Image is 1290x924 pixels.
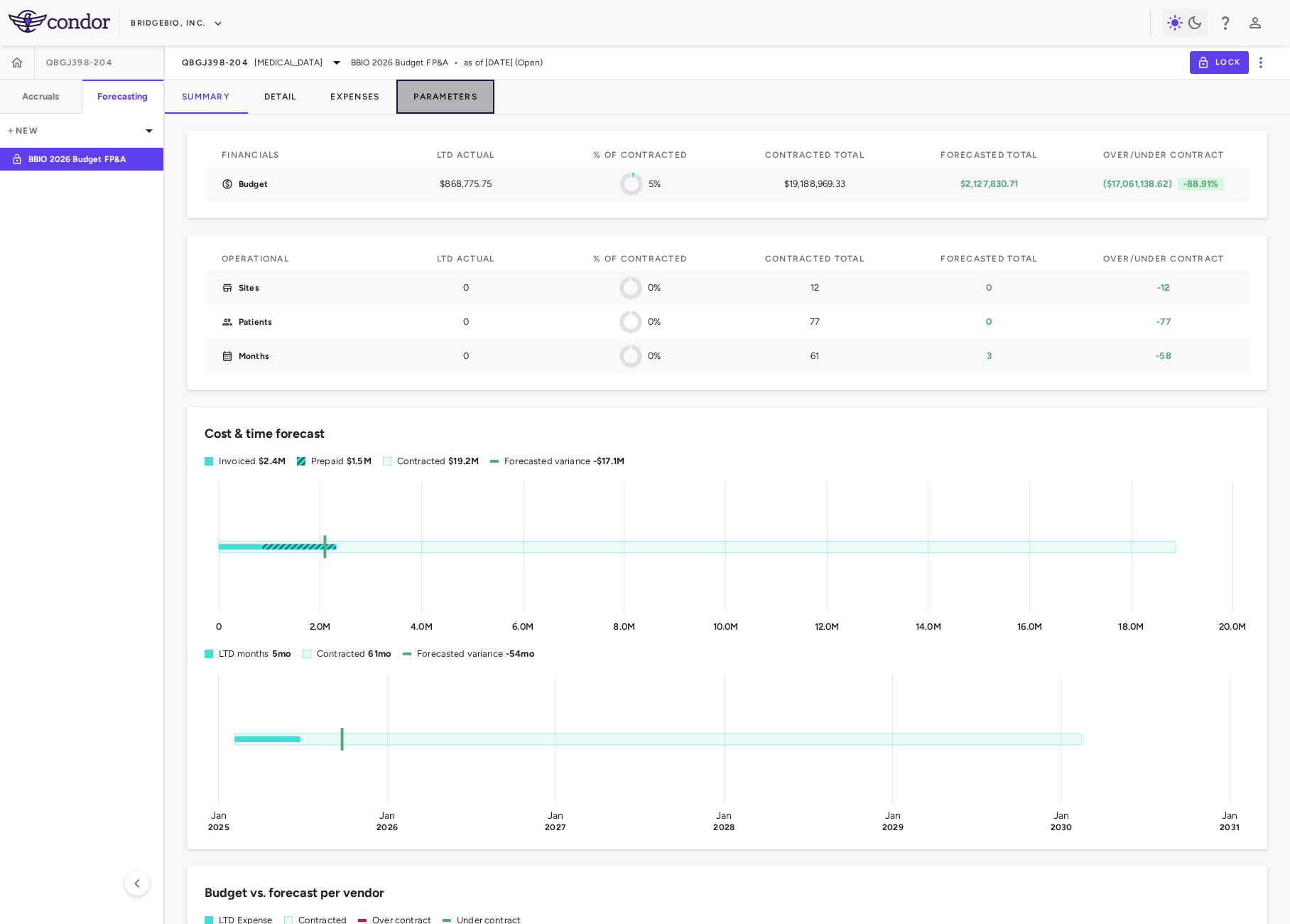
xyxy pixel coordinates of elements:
[884,822,906,832] text: 2029
[205,883,384,903] h6: Budget vs. forecast per vendor
[205,424,325,444] h6: Cost & time forecast
[504,455,624,468] div: Forecasted variance
[311,455,372,468] div: Prepaid
[1190,51,1249,74] button: Lock
[1219,621,1246,632] tspan: 20.0M
[887,810,902,822] text: Jan
[396,281,536,294] p: 0
[941,254,1037,264] span: Forecasted Total
[222,254,289,264] span: Operational
[593,150,687,160] span: % of Contracted
[219,648,291,660] div: LTD months
[1017,621,1042,632] tspan: 16.0M
[317,648,391,660] div: Contracted
[649,178,661,190] p: 5%
[1225,810,1240,822] text: Jan
[310,621,331,632] tspan: 2.0M
[717,810,733,822] text: Jan
[593,254,687,264] span: % of Contracted
[916,621,941,632] tspan: 14.0M
[397,455,479,468] div: Contracted
[765,254,864,264] span: Contracted Total
[1103,178,1172,190] p: ($17,061,138.62)
[745,350,884,362] p: 61
[454,56,458,69] span: •
[396,80,494,114] button: Parameters
[1094,281,1233,294] p: -12
[448,456,479,466] span: $19.2M
[396,178,536,190] p: $868,775.75
[506,648,535,659] span: -54mo
[745,281,884,294] p: 12
[46,57,113,68] span: QBGJ398-204
[715,822,736,832] text: 2028
[745,178,884,190] p: $19,188,969.33
[1056,810,1071,822] text: Jan
[131,12,223,35] button: BridgeBio, Inc.
[259,456,286,466] span: $2.4M
[1178,178,1224,190] p: -88.91%
[648,316,661,328] p: 0%
[272,648,291,659] span: 5mo
[165,80,247,114] button: Summary
[411,621,433,632] tspan: 4.0M
[648,350,661,362] p: 0%
[182,57,249,68] span: QBGJ398-204
[239,350,269,362] p: Months
[1103,150,1225,160] span: Over/Under Contract
[313,80,396,114] button: Expenses
[254,56,322,69] span: [MEDICAL_DATA]
[512,621,533,632] tspan: 6.0M
[1094,350,1233,362] p: -58
[919,178,1058,190] p: $2,127,830.71
[396,350,536,362] p: 0
[239,178,268,190] p: Budget
[815,621,840,632] tspan: 12.0M
[377,822,399,832] text: 2026
[22,90,59,103] h6: Accruals
[239,316,272,328] p: Patients
[713,621,739,632] tspan: 10.0M
[613,621,635,632] tspan: 8.0M
[28,153,134,166] p: BBIO 2026 Budget FP&A
[222,150,280,160] span: Financials
[1223,822,1242,832] text: 2031
[216,621,222,632] tspan: 0
[6,124,141,137] p: New
[437,254,495,264] span: LTD Actual
[1094,316,1233,328] p: -77
[593,456,624,466] span: -$17.1M
[464,56,543,69] span: as of [DATE] (Open)
[368,648,391,659] span: 61mo
[941,150,1037,160] span: Forecasted Total
[648,281,661,294] p: 0%
[239,281,259,294] p: Sites
[9,10,110,33] img: logo-full-SnFGN8VE.png
[919,281,1058,294] p: 0
[437,150,495,160] span: LTD actual
[396,316,536,328] p: 0
[919,316,1058,328] p: 0
[919,350,1058,362] p: 3
[208,822,229,832] text: 2025
[347,456,372,466] span: $1.5M
[1053,822,1075,832] text: 2030
[765,150,864,160] span: Contracted Total
[417,648,535,660] div: Forecasted variance
[247,80,314,114] button: Detail
[745,316,884,328] p: 77
[97,90,148,103] h6: Forecasting
[548,810,564,822] text: Jan
[211,810,227,822] text: Jan
[1103,254,1225,264] span: Over/Under Contract
[351,56,448,69] span: BBIO 2026 Budget FP&A
[379,810,395,822] text: Jan
[546,822,568,832] text: 2027
[1118,621,1144,632] tspan: 18.0M
[219,455,286,468] div: Invoiced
